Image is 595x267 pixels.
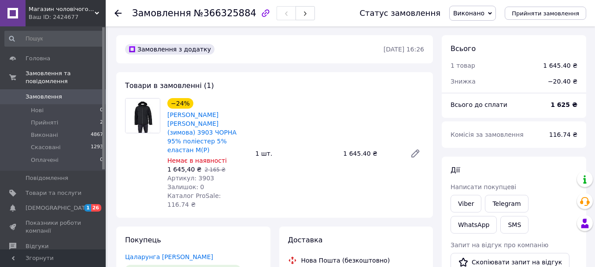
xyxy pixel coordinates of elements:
span: 26 [91,204,101,212]
input: Пошук [4,31,104,47]
a: Цаларунга [PERSON_NAME] [125,253,213,260]
span: Замовлення [26,93,62,101]
span: Прийняти замовлення [512,10,579,17]
span: Всього [451,44,476,53]
div: 1 645.40 ₴ [543,61,577,70]
div: −20.40 ₴ [543,72,583,91]
div: 1 шт. [252,147,340,160]
div: Ваш ID: 2424677 [29,13,106,21]
span: Магазин чоловічого одягу "BUTIK 77" [29,5,95,13]
span: Замовлення та повідомлення [26,69,106,85]
div: Повернутися назад [115,9,122,18]
span: Написати покупцеві [451,183,516,190]
span: Показники роботи компанії [26,219,81,235]
span: 0 [100,156,103,164]
a: WhatsApp [451,216,497,234]
span: Комісія за замовлення [451,131,524,138]
span: Доставка [288,236,323,244]
span: 0 [100,106,103,114]
a: [PERSON_NAME] [PERSON_NAME] (зимова) 3903 ЧОРНА 95% поліестер 5% еластан M(Р) [167,111,237,154]
span: Всього до сплати [451,101,507,108]
span: Товари та послуги [26,189,81,197]
a: Telegram [485,195,528,212]
span: Відгуки [26,242,48,250]
span: Знижка [451,78,476,85]
span: Скасовані [31,143,61,151]
span: Оплачені [31,156,59,164]
span: Повідомлення [26,174,68,182]
span: Запит на відгук про компанію [451,241,548,249]
span: №366325884 [194,8,256,18]
div: −24% [167,98,193,109]
span: 2 [100,119,103,127]
span: 1293 [91,143,103,151]
span: 1 [84,204,91,212]
span: Головна [26,55,50,62]
span: 2 165 ₴ [205,167,225,173]
span: Замовлення [132,8,191,18]
a: Редагувати [407,145,424,162]
span: Покупець [125,236,161,244]
span: [DEMOGRAPHIC_DATA] [26,204,91,212]
span: Каталог ProSale: 116.74 ₴ [167,192,221,208]
span: Залишок: 0 [167,183,204,190]
span: Артикул: 3903 [167,175,214,182]
div: Замовлення з додатку [125,44,214,55]
button: Прийняти замовлення [505,7,586,20]
time: [DATE] 16:26 [384,46,424,53]
span: Товари в замовленні (1) [125,81,214,90]
button: SMS [500,216,528,234]
img: Куртка чоловіча Tony Backer (зимова) 3903 ЧОРНА 95% поліестер 5% еластан M(Р) [126,99,160,133]
div: Статус замовлення [359,9,440,18]
span: 1 товар [451,62,475,69]
b: 1 625 ₴ [551,101,577,108]
span: 1 645,40 ₴ [167,166,202,173]
span: Прийняті [31,119,58,127]
a: Viber [451,195,481,212]
span: Дії [451,166,460,174]
span: 4867 [91,131,103,139]
span: Виконано [453,10,484,17]
span: Виконані [31,131,58,139]
div: 1 645.40 ₴ [340,147,403,160]
span: Немає в наявності [167,157,227,164]
span: Нові [31,106,44,114]
div: Нова Пошта (безкоштовно) [299,256,392,265]
span: 116.74 ₴ [549,131,577,138]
